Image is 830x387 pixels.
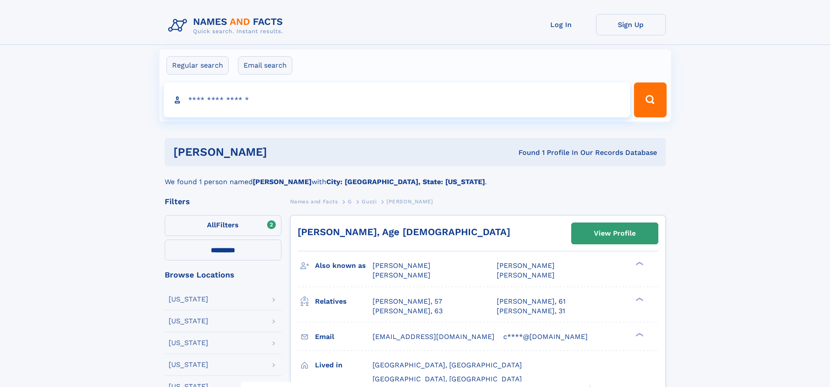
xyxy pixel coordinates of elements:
[362,196,376,207] a: Guzzi
[373,261,430,270] span: [PERSON_NAME]
[634,296,644,302] div: ❯
[238,56,292,75] label: Email search
[165,271,281,279] div: Browse Locations
[290,196,338,207] a: Names and Facts
[373,306,443,316] a: [PERSON_NAME], 63
[348,199,352,205] span: G
[594,223,636,243] div: View Profile
[207,221,216,229] span: All
[373,297,442,306] a: [PERSON_NAME], 57
[326,178,485,186] b: City: [GEOGRAPHIC_DATA], State: [US_STATE]
[526,14,596,35] a: Log In
[169,361,208,368] div: [US_STATE]
[348,196,352,207] a: G
[634,332,644,337] div: ❯
[497,306,565,316] a: [PERSON_NAME], 31
[634,261,644,267] div: ❯
[315,358,373,373] h3: Lived in
[386,199,433,205] span: [PERSON_NAME]
[315,258,373,273] h3: Also known as
[165,166,666,187] div: We found 1 person named with .
[497,271,555,279] span: [PERSON_NAME]
[164,82,630,117] input: search input
[373,361,522,369] span: [GEOGRAPHIC_DATA], [GEOGRAPHIC_DATA]
[169,296,208,303] div: [US_STATE]
[362,199,376,205] span: Guzzi
[572,223,658,244] a: View Profile
[169,339,208,346] div: [US_STATE]
[315,294,373,309] h3: Relatives
[253,178,312,186] b: [PERSON_NAME]
[165,14,290,38] img: Logo Names and Facts
[497,297,566,306] a: [PERSON_NAME], 61
[298,226,510,237] a: [PERSON_NAME], Age [DEMOGRAPHIC_DATA]
[166,56,229,75] label: Regular search
[373,332,495,341] span: [EMAIL_ADDRESS][DOMAIN_NAME]
[373,375,522,383] span: [GEOGRAPHIC_DATA], [GEOGRAPHIC_DATA]
[596,14,666,35] a: Sign Up
[315,329,373,344] h3: Email
[634,82,666,117] button: Search Button
[165,215,281,236] label: Filters
[169,318,208,325] div: [US_STATE]
[393,148,657,158] div: Found 1 Profile In Our Records Database
[497,261,555,270] span: [PERSON_NAME]
[373,271,430,279] span: [PERSON_NAME]
[165,198,281,205] div: Filters
[173,147,393,158] h1: [PERSON_NAME]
